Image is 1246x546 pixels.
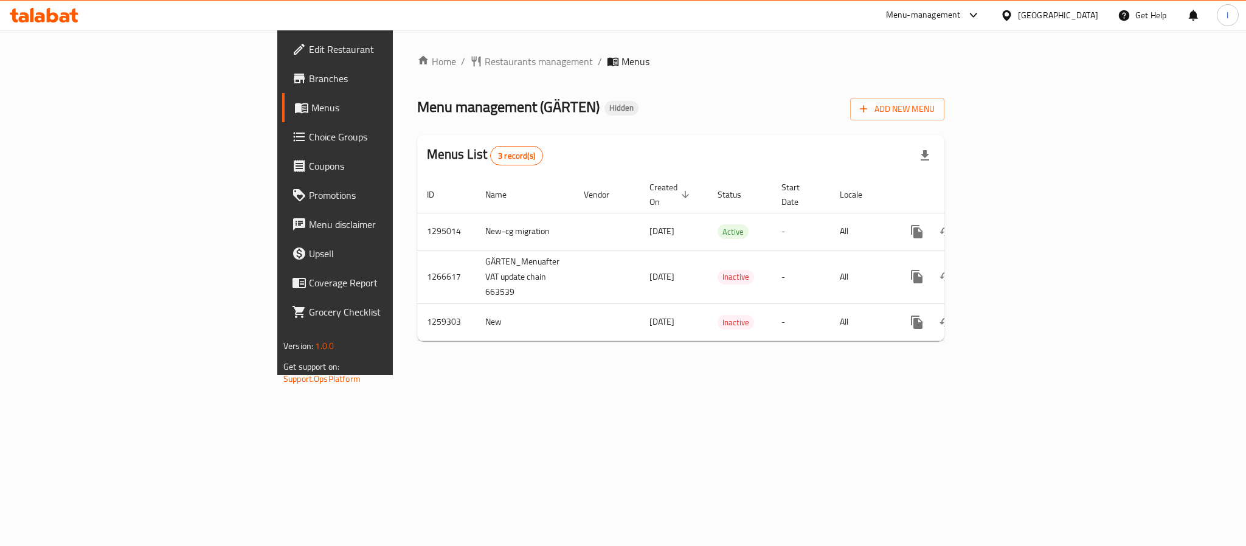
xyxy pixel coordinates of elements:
table: enhanced table [417,176,1029,341]
span: Coupons [309,159,476,173]
span: Name [485,187,522,202]
button: more [902,217,932,246]
a: Upsell [282,239,485,268]
span: Promotions [309,188,476,202]
td: - [772,250,830,303]
a: Edit Restaurant [282,35,485,64]
h2: Menus List [427,145,543,165]
a: Menus [282,93,485,122]
div: [GEOGRAPHIC_DATA] [1018,9,1098,22]
td: All [830,213,893,250]
td: - [772,303,830,340]
td: All [830,303,893,340]
span: Get support on: [283,359,339,375]
span: Menus [311,100,476,115]
div: Inactive [718,270,754,285]
span: [DATE] [649,269,674,285]
button: Change Status [932,308,961,337]
a: Coverage Report [282,268,485,297]
span: Menus [621,54,649,69]
span: Inactive [718,316,754,330]
a: Support.OpsPlatform [283,371,361,387]
li: / [598,54,602,69]
td: All [830,250,893,303]
span: I [1227,9,1228,22]
a: Coupons [282,151,485,181]
td: New-cg migration [476,213,574,250]
span: Vendor [584,187,625,202]
div: Menu-management [886,8,961,22]
div: Hidden [604,101,639,116]
div: Total records count [490,146,543,165]
a: Grocery Checklist [282,297,485,327]
a: Restaurants management [470,54,593,69]
td: - [772,213,830,250]
button: more [902,308,932,337]
td: GÄRTEN_Menuafter VAT update chain 663539 [476,250,574,303]
span: Grocery Checklist [309,305,476,319]
span: Locale [840,187,878,202]
span: Created On [649,180,693,209]
span: Start Date [781,180,815,209]
div: Active [718,224,749,239]
span: Menu disclaimer [309,217,476,232]
a: Menu disclaimer [282,210,485,239]
span: Menu management ( GÄRTEN ) [417,93,600,120]
span: Version: [283,338,313,354]
span: Upsell [309,246,476,261]
span: Branches [309,71,476,86]
a: Choice Groups [282,122,485,151]
button: Change Status [932,217,961,246]
span: Hidden [604,103,639,113]
span: [DATE] [649,223,674,239]
div: Export file [910,141,940,170]
span: Edit Restaurant [309,42,476,57]
span: Status [718,187,757,202]
button: Add New Menu [850,98,944,120]
td: New [476,303,574,340]
div: Inactive [718,315,754,330]
span: Restaurants management [485,54,593,69]
span: Choice Groups [309,130,476,144]
span: Inactive [718,270,754,284]
span: [DATE] [649,314,674,330]
span: Active [718,225,749,239]
button: Change Status [932,262,961,291]
a: Promotions [282,181,485,210]
span: Add New Menu [860,102,935,117]
nav: breadcrumb [417,54,944,69]
span: 3 record(s) [491,150,542,162]
span: 1.0.0 [315,338,334,354]
span: Coverage Report [309,275,476,290]
span: ID [427,187,450,202]
button: more [902,262,932,291]
a: Branches [282,64,485,93]
th: Actions [893,176,1029,213]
